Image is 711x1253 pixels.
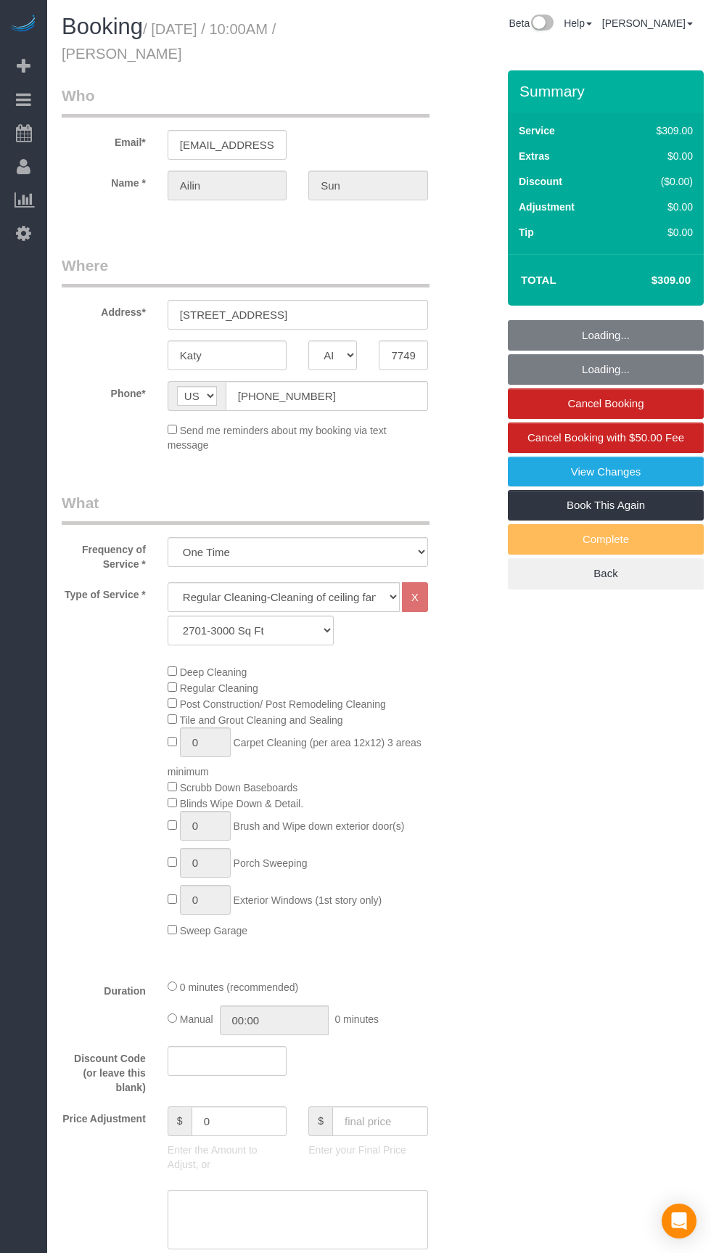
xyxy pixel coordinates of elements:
[51,537,157,571] label: Frequency of Service *
[180,782,298,793] span: Scrubb Down Baseboards
[602,17,693,29] a: [PERSON_NAME]
[180,666,247,678] span: Deep Cleaning
[519,174,562,189] label: Discount
[662,1204,696,1238] div: Open Intercom Messenger
[168,171,287,200] input: First Name*
[509,17,554,29] a: Beta
[530,15,554,33] img: New interface
[308,1106,332,1136] span: $
[180,682,258,694] span: Regular Cleaning
[168,340,287,370] input: City*
[168,1106,192,1136] span: $
[51,300,157,319] label: Address*
[168,737,422,777] span: Carpet Cleaning (per area 12x12) 3 areas minimum
[625,149,693,163] div: $0.00
[527,431,684,444] span: Cancel Booking with $50.00 Fee
[168,1143,287,1172] p: Enter the Amount to Adjust, or
[62,255,430,287] legend: Where
[51,979,157,998] label: Duration
[608,274,691,287] h4: $309.00
[519,200,575,214] label: Adjustment
[508,388,704,419] a: Cancel Booking
[379,340,427,370] input: Zip Code*
[180,798,303,809] span: Blinds Wipe Down & Detail.
[62,14,143,39] span: Booking
[234,894,382,906] span: Exterior Windows (1st story only)
[508,423,704,453] a: Cancel Booking with $50.00 Fee
[51,1106,157,1126] label: Price Adjustment
[180,981,298,993] span: 0 minutes (recommended)
[226,381,428,411] input: Phone*
[508,490,704,521] a: Book This Again
[9,15,38,35] img: Automaid Logo
[564,17,592,29] a: Help
[51,130,157,150] label: Email*
[51,582,157,602] label: Type of Service *
[519,225,534,240] label: Tip
[62,492,430,525] legend: What
[62,85,430,118] legend: Who
[62,21,276,62] small: / [DATE] / 10:00AM / [PERSON_NAME]
[180,698,386,710] span: Post Construction/ Post Remodeling Cleaning
[519,83,696,99] h3: Summary
[51,381,157,401] label: Phone*
[234,820,405,832] span: Brush and Wipe down exterior door(s)
[180,925,247,936] span: Sweep Garage
[625,200,693,214] div: $0.00
[625,174,693,189] div: ($0.00)
[168,425,387,451] span: Send me reminders about my booking via text message
[332,1106,428,1136] input: final price
[179,714,342,726] span: Tile and Grout Cleaning and Sealing
[334,1013,379,1025] span: 0 minutes
[168,130,287,160] input: Email*
[508,457,704,487] a: View Changes
[234,857,308,869] span: Porch Sweeping
[519,123,555,138] label: Service
[521,274,556,286] strong: Total
[508,558,704,589] a: Back
[308,1143,427,1157] p: Enter your Final Price
[625,225,693,240] div: $0.00
[625,123,693,138] div: $309.00
[180,1013,213,1025] span: Manual
[51,171,157,190] label: Name *
[51,1046,157,1095] label: Discount Code (or leave this blank)
[308,171,427,200] input: Last Name*
[519,149,550,163] label: Extras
